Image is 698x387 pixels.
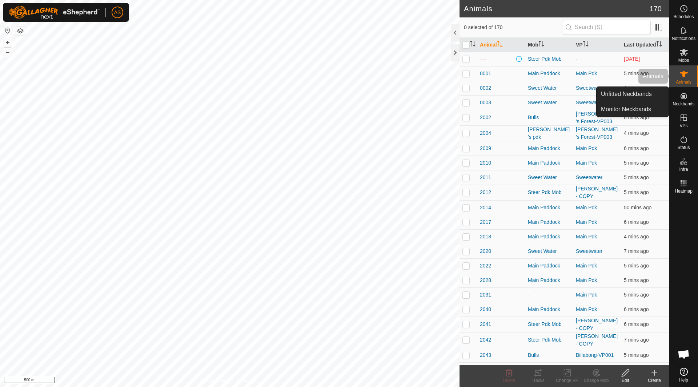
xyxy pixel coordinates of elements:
[576,111,618,124] a: [PERSON_NAME]'s Forest-VP003
[528,174,570,181] div: Sweet Water
[582,377,611,384] div: Change Mob
[624,205,651,210] span: 11 Oct 2025, 7:03 am
[576,318,618,331] a: [PERSON_NAME] - COPY
[201,378,228,384] a: Privacy Policy
[523,377,553,384] div: Tracks
[576,306,597,312] a: Main Pdk
[470,42,476,48] p-sorticon: Activate to sort
[624,145,649,151] span: 11 Oct 2025, 7:47 am
[528,218,570,226] div: Main Paddock
[576,70,597,76] a: Main Pdk
[528,233,570,241] div: Main Paddock
[576,186,618,199] a: [PERSON_NAME] - COPY
[640,377,669,384] div: Create
[480,247,491,255] span: 2020
[528,321,570,328] div: Steer Pdk Mob
[480,336,491,344] span: 2042
[597,102,669,117] a: Monitor Neckbands
[576,205,597,210] a: Main Pdk
[503,378,516,383] span: Delete
[624,114,649,120] span: 11 Oct 2025, 7:47 am
[624,306,649,312] span: 11 Oct 2025, 7:46 am
[679,167,688,172] span: Infra
[525,38,573,52] th: Mob
[576,56,578,62] app-display-virtual-paddock-transition: -
[675,189,693,193] span: Heatmap
[480,55,487,63] span: ----
[480,262,491,270] span: 2022
[624,234,649,239] span: 11 Oct 2025, 7:48 am
[624,70,649,76] span: 11 Oct 2025, 7:47 am
[528,159,570,167] div: Main Paddock
[679,124,687,128] span: VPs
[528,189,570,196] div: Steer Pdk Mob
[528,262,570,270] div: Main Paddock
[624,263,649,269] span: 11 Oct 2025, 7:48 am
[669,365,698,385] a: Help
[480,70,491,77] span: 0001
[528,55,570,63] div: Steer Pdk Mob
[528,247,570,255] div: Sweet Water
[480,233,491,241] span: 2018
[480,204,491,211] span: 2014
[624,130,649,136] span: 11 Oct 2025, 7:48 am
[528,204,570,211] div: Main Paddock
[624,189,649,195] span: 11 Oct 2025, 7:48 am
[480,114,491,121] span: 2002
[538,42,544,48] p-sorticon: Activate to sort
[678,58,689,63] span: Mobs
[576,234,597,239] a: Main Pdk
[624,174,649,180] span: 11 Oct 2025, 7:48 am
[624,337,649,343] span: 11 Oct 2025, 7:46 am
[624,321,649,327] span: 11 Oct 2025, 7:46 am
[477,38,525,52] th: Animal
[576,263,597,269] a: Main Pdk
[576,352,614,358] a: Billabong-VP001
[576,126,618,140] a: [PERSON_NAME]'s Forest-VP003
[528,84,570,92] div: Sweet Water
[237,378,258,384] a: Contact Us
[673,15,694,19] span: Schedules
[563,20,651,35] input: Search (S)
[624,56,640,62] span: 5 Oct 2025, 11:58 pm
[528,145,570,152] div: Main Paddock
[576,145,597,151] a: Main Pdk
[480,145,491,152] span: 2009
[114,9,121,16] span: AS
[624,160,649,166] span: 11 Oct 2025, 7:48 am
[480,277,491,284] span: 2028
[9,6,100,19] img: Gallagher Logo
[624,277,649,283] span: 11 Oct 2025, 7:48 am
[480,174,491,181] span: 2011
[16,27,25,35] button: Map Layers
[624,352,649,358] span: 11 Oct 2025, 7:48 am
[601,105,651,114] span: Monitor Neckbands
[576,160,597,166] a: Main Pdk
[464,4,650,13] h2: Animals
[3,48,12,56] button: –
[676,80,691,84] span: Animals
[576,174,602,180] a: Sweetwater
[553,377,582,384] div: Change VP
[3,38,12,47] button: +
[624,219,649,225] span: 11 Oct 2025, 7:47 am
[480,306,491,313] span: 2040
[528,306,570,313] div: Main Paddock
[3,26,12,35] button: Reset Map
[573,38,621,52] th: VP
[583,42,589,48] p-sorticon: Activate to sort
[611,377,640,384] div: Edit
[679,378,688,382] span: Help
[497,42,503,48] p-sorticon: Activate to sort
[576,277,597,283] a: Main Pdk
[480,218,491,226] span: 2017
[528,291,570,299] div: -
[480,99,491,106] span: 0003
[597,87,669,101] a: Unfitted Neckbands
[528,70,570,77] div: Main Paddock
[624,248,649,254] span: 11 Oct 2025, 7:46 am
[576,333,618,347] a: [PERSON_NAME] - COPY
[677,145,690,150] span: Status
